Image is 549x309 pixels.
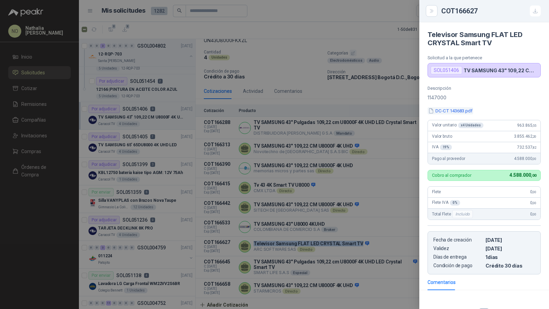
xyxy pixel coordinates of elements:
div: x 4 Unidades [458,123,483,128]
span: 732.537 [517,145,536,150]
span: ,00 [532,212,536,216]
p: Fecha de creación [433,237,483,243]
p: Solicitud a la que pertenece [428,55,541,60]
span: Valor unitario [432,123,483,128]
span: ,55 [532,124,536,127]
span: IVA [432,145,452,150]
span: Flete IVA [432,200,460,206]
div: 19 % [440,145,452,150]
span: ,00 [532,157,536,161]
p: [DATE] [486,237,535,243]
span: 0 [530,189,536,194]
p: Días de entrega [433,254,483,260]
span: ,00 [531,173,536,178]
button: DC-CT 143683.pdf [428,107,473,114]
span: 0 [530,200,536,205]
p: 1 dias [486,254,535,260]
div: COT166627 [441,5,541,16]
button: Close [428,7,436,15]
h4: Televisor Samsung FLAT LED CRYSTAL Smart TV [428,30,541,47]
span: Flete [432,189,441,194]
span: Valor bruto [432,134,452,139]
span: Pago al proveedor [432,156,465,161]
div: Comentarios [428,279,456,286]
p: Cobro al comprador [432,173,471,177]
div: 0 % [450,200,460,206]
p: [DATE] [486,246,535,251]
span: ,00 [532,201,536,205]
span: 3.855.462 [514,134,536,139]
span: 4.588.000 [510,172,536,178]
span: Total Flete [432,210,474,218]
p: Validez [433,246,483,251]
span: 4.588.000 [514,156,536,161]
span: ,82 [532,146,536,149]
p: Descripción [428,86,541,91]
p: Crédito 30 días [486,263,535,269]
div: SOL051406 [431,66,462,74]
p: Condición de pago [433,263,483,269]
p: TV SAMSUNG 43" 109,22 CM U8000F 4K UHD [464,67,538,73]
span: 0 [530,212,536,217]
span: 963.865 [517,123,536,128]
span: ,20 [532,135,536,138]
p: 1147000 [428,94,541,102]
div: Incluido [452,210,473,218]
span: ,00 [532,190,536,194]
